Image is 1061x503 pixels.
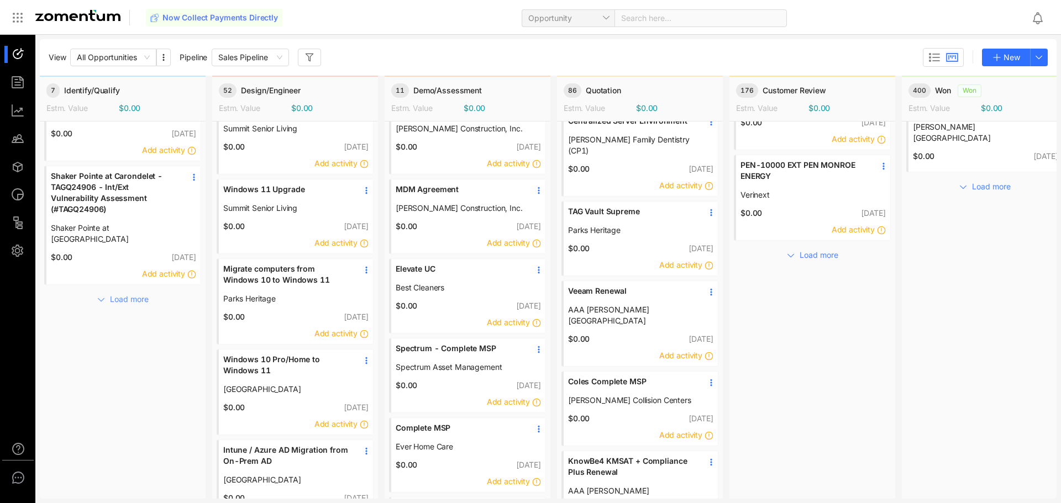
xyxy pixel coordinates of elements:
[110,293,149,305] span: Load more
[217,349,374,435] div: Windows 10 Pro/Home to Windows 11[GEOGRAPHIC_DATA]$0.00[DATE]Add activity
[659,260,702,269] span: Add activity
[171,252,196,262] span: [DATE]
[391,459,417,470] span: $0.00
[568,285,695,296] span: Veeam Renewal
[487,158,530,168] span: Add activity
[389,258,546,333] div: Elevate UCBest Cleaners$0.00[DATE]Add activity
[561,280,718,367] div: Veeam RenewalAAA [PERSON_NAME][GEOGRAPHIC_DATA]$0.00[DATE]Add activity
[146,9,282,27] button: Now Collect Payments Directly
[636,103,658,114] span: $0.00
[46,83,60,98] span: 7
[740,160,868,182] span: PEN-10000 EXT PEN MONROE ENERGY
[958,84,981,97] span: Won
[568,304,695,326] a: AAA [PERSON_NAME][GEOGRAPHIC_DATA]
[223,184,350,203] a: Windows 11 Upgrade
[763,85,826,96] span: Customer Review
[734,155,891,241] div: PEN-10000 EXT PEN MONROE ENERGYVerinext$0.00[DATE]Add activity
[396,362,523,373] a: Spectrum Asset Management
[162,12,278,23] span: Now Collect Payments Directly
[223,384,350,395] span: [GEOGRAPHIC_DATA]
[689,243,713,253] span: [DATE]
[396,203,523,214] a: [PERSON_NAME] Construction, Inc.
[142,145,185,155] span: Add activity
[223,293,350,304] span: Parks Heritage
[217,99,374,174] div: Non W11 Replacement laptopsSummit Senior Living$0.00[DATE]Add activity
[689,334,713,343] span: [DATE]
[568,376,695,387] span: Coles Complete MSP
[516,460,541,469] span: [DATE]
[389,99,546,174] div: Block Hours Agreement[PERSON_NAME] Construction, Inc.$0.00[DATE]Add activity
[396,184,523,203] a: MDM Agreement
[219,141,245,152] span: $0.00
[736,208,762,219] span: $0.00
[413,85,482,96] span: Demo/Assessment
[396,263,523,274] span: Elevate UC
[568,376,695,395] a: Coles Complete MSP
[223,474,350,485] a: [GEOGRAPHIC_DATA]
[396,422,523,441] a: Complete MSP
[586,85,621,96] span: Quotation
[981,103,1002,114] span: $0.00
[568,456,695,478] span: KnowBe4 KMSAT + Compliance Plus Renewal
[314,329,358,338] span: Add activity
[396,123,523,134] span: [PERSON_NAME] Construction, Inc.
[291,103,313,114] span: $0.00
[568,134,695,156] span: [PERSON_NAME] Family Dentistry (CP1)
[396,282,523,293] a: Best Cleaners
[659,181,702,190] span: Add activity
[391,221,417,232] span: $0.00
[389,417,546,493] div: Complete MSPEver Home Care$0.00[DATE]Add activity
[564,83,581,98] span: 86
[948,177,1021,194] button: Load more
[396,263,523,282] a: Elevate UC
[908,83,931,98] span: 400
[142,269,185,278] span: Add activity
[568,225,695,236] a: Parks Heritage
[119,103,140,114] span: $0.00
[1031,5,1053,30] div: Notifications
[391,380,417,391] span: $0.00
[314,158,358,168] span: Add activity
[344,493,369,502] span: [DATE]
[464,103,485,114] span: $0.00
[564,413,590,424] span: $0.00
[800,249,838,261] span: Load more
[832,225,875,234] span: Add activity
[86,289,159,307] button: Load more
[972,181,1011,193] span: Load more
[223,184,350,195] span: Windows 11 Upgrade
[396,441,523,452] span: Ever Home Care
[219,311,245,322] span: $0.00
[913,121,1040,144] a: [PERSON_NAME][GEOGRAPHIC_DATA]
[223,263,350,285] span: Migrate computers from Windows 10 to Windows 11
[314,419,358,428] span: Add activity
[218,49,282,66] span: Sales Pipeline
[223,444,350,467] span: Intune / Azure AD Migration from On-Prem AD
[51,171,178,215] span: Shaker Pointe at Carondelet - TAGQ24906 - Int/Ext Vulnerability Assessment (#TAGQ24906)
[516,142,541,151] span: [DATE]
[219,402,245,413] span: $0.00
[49,52,66,63] span: View
[568,206,695,225] a: TAG Vault Supreme
[736,117,762,128] span: $0.00
[564,333,590,345] span: $0.00
[51,223,178,245] a: Shaker Pointe at [GEOGRAPHIC_DATA]
[689,414,713,423] span: [DATE]
[44,166,201,285] div: Shaker Pointe at Carondelet - TAGQ24906 - Int/Ext Vulnerability Assessment (#TAGQ24906)Shaker Poi...
[219,83,237,98] span: 52
[516,301,541,310] span: [DATE]
[736,103,777,113] span: Estm. Value
[568,285,695,304] a: Veeam Renewal
[487,476,530,486] span: Add activity
[223,203,350,214] span: Summit Senior Living
[314,238,358,247] span: Add activity
[391,300,417,311] span: $0.00
[568,206,695,217] span: TAG Vault Supreme
[561,110,718,197] div: Centralized Server Environment[PERSON_NAME] Family Dentistry (CP1)$0.00[DATE]Add activity
[344,403,369,412] span: [DATE]
[389,179,546,254] div: MDM Agreement[PERSON_NAME] Construction, Inc.$0.00[DATE]Add activity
